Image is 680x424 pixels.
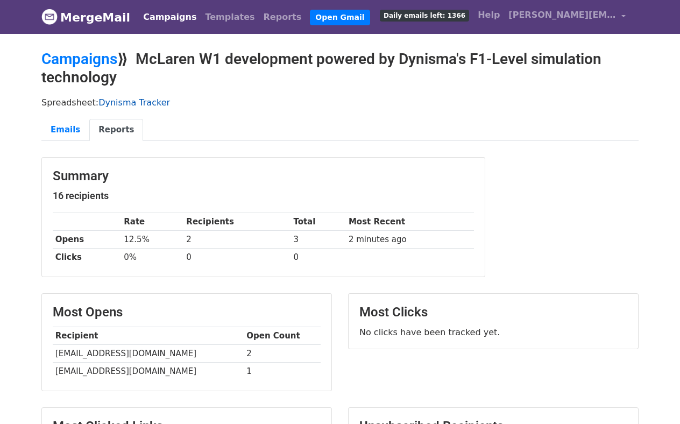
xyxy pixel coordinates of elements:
a: Dynisma Tracker [98,97,170,108]
a: Templates [201,6,259,28]
td: 0 [291,249,346,266]
td: 3 [291,231,346,249]
th: Total [291,213,346,231]
span: [PERSON_NAME][EMAIL_ADDRESS][DOMAIN_NAME] [508,9,616,22]
th: Open Count [244,327,321,345]
h2: ⟫ McLaren W1 development powered by Dynisma's F1-Level simulation technology [41,50,639,86]
p: Spreadsheet: [41,97,639,108]
a: Open Gmail [310,10,370,25]
td: 2 minutes ago [346,231,474,249]
td: 0 [184,249,291,266]
a: Emails [41,119,89,141]
td: [EMAIL_ADDRESS][DOMAIN_NAME] [53,363,244,380]
a: Help [473,4,504,26]
td: 2 [244,345,321,363]
a: Campaigns [139,6,201,28]
h3: Summary [53,168,474,184]
a: [PERSON_NAME][EMAIL_ADDRESS][DOMAIN_NAME] [504,4,630,30]
h3: Most Clicks [359,305,627,320]
th: Recipients [184,213,291,231]
th: Most Recent [346,213,474,231]
td: [EMAIL_ADDRESS][DOMAIN_NAME] [53,345,244,363]
a: Reports [89,119,143,141]
a: Reports [259,6,306,28]
td: 1 [244,363,321,380]
th: Clicks [53,249,121,266]
th: Opens [53,231,121,249]
h3: Most Opens [53,305,321,320]
p: No clicks have been tracked yet. [359,327,627,338]
a: Campaigns [41,50,117,68]
span: Daily emails left: 1366 [380,10,469,22]
td: 2 [184,231,291,249]
th: Recipient [53,327,244,345]
iframe: Chat Widget [626,372,680,424]
a: MergeMail [41,6,130,29]
td: 0% [121,249,183,266]
img: MergeMail logo [41,9,58,25]
h5: 16 recipients [53,190,474,202]
a: Daily emails left: 1366 [376,4,473,26]
td: 12.5% [121,231,183,249]
th: Rate [121,213,183,231]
